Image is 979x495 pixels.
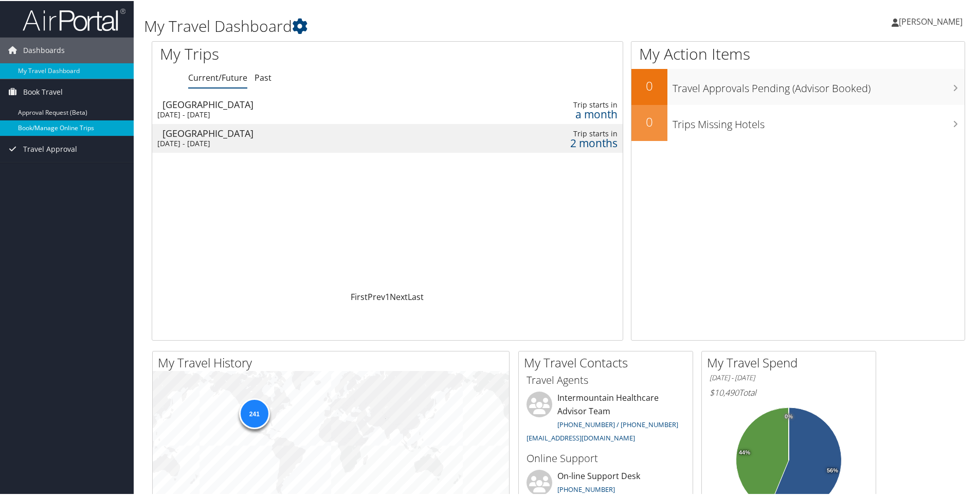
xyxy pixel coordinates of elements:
a: [PHONE_NUMBER] [557,484,615,493]
div: Trip starts in [503,99,618,109]
a: 1 [385,290,390,302]
a: [PHONE_NUMBER] / [PHONE_NUMBER] [557,419,678,428]
img: airportal-logo.png [23,7,125,31]
h2: My Travel History [158,353,509,370]
h6: [DATE] - [DATE] [710,372,868,382]
span: Travel Approval [23,135,77,161]
div: 241 [239,397,269,428]
h2: My Travel Contacts [524,353,693,370]
h3: Travel Agents [527,372,685,386]
div: a month [503,109,618,118]
h2: 0 [631,112,667,130]
h1: My Travel Dashboard [144,14,697,36]
a: Last [408,290,424,302]
div: [DATE] - [DATE] [157,138,442,147]
div: [DATE] - [DATE] [157,109,442,118]
h2: 0 [631,76,667,94]
h1: My Trips [160,42,419,64]
a: [PERSON_NAME] [892,5,973,36]
div: [GEOGRAPHIC_DATA] [162,99,447,108]
span: $10,490 [710,386,739,397]
tspan: 44% [739,449,750,455]
div: 2 months [503,137,618,147]
h1: My Action Items [631,42,965,64]
a: Prev [368,290,385,302]
a: First [351,290,368,302]
div: [GEOGRAPHIC_DATA] [162,128,447,137]
a: Past [255,71,271,82]
div: Trip starts in [503,128,618,137]
h3: Online Support [527,450,685,465]
tspan: 0% [785,413,793,419]
h3: Travel Approvals Pending (Advisor Booked) [673,75,965,95]
tspan: 56% [827,467,838,473]
h6: Total [710,386,868,397]
a: 0Travel Approvals Pending (Advisor Booked) [631,68,965,104]
a: [EMAIL_ADDRESS][DOMAIN_NAME] [527,432,635,441]
h2: My Travel Spend [707,353,876,370]
li: Intermountain Healthcare Advisor Team [521,391,690,446]
span: [PERSON_NAME] [899,15,963,26]
h3: Trips Missing Hotels [673,111,965,131]
span: Book Travel [23,78,63,104]
span: Dashboards [23,37,65,62]
a: Current/Future [188,71,247,82]
a: 0Trips Missing Hotels [631,104,965,140]
a: Next [390,290,408,302]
